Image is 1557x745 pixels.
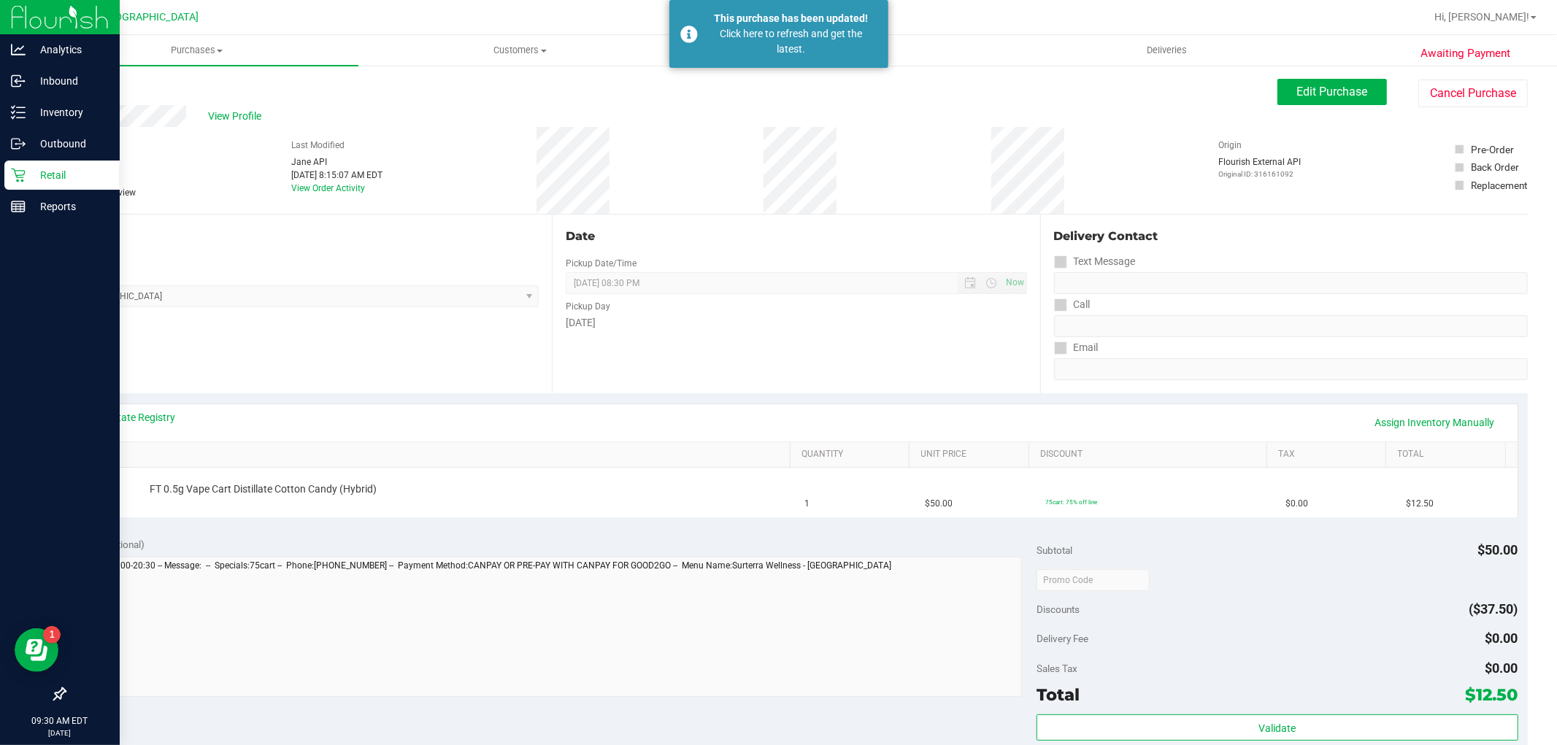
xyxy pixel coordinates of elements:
[1469,601,1518,617] span: ($37.50)
[1037,714,1518,741] button: Validate
[1434,11,1529,23] span: Hi, [PERSON_NAME]!
[921,449,1023,460] a: Unit Price
[11,105,26,120] inline-svg: Inventory
[1005,35,1329,66] a: Deliveries
[1285,497,1308,511] span: $0.00
[26,72,113,90] p: Inbound
[1037,633,1088,644] span: Delivery Fee
[15,628,58,672] iframe: Resource center
[1040,449,1261,460] a: Discount
[706,26,877,57] div: Click here to refresh and get the latest.
[1277,79,1387,105] button: Edit Purchase
[11,199,26,214] inline-svg: Reports
[1258,722,1296,734] span: Validate
[7,714,113,727] p: 09:30 AM EDT
[11,168,26,182] inline-svg: Retail
[1485,660,1518,676] span: $0.00
[1420,45,1510,62] span: Awaiting Payment
[26,104,113,121] p: Inventory
[805,497,810,511] span: 1
[291,183,365,193] a: View Order Activity
[11,42,26,57] inline-svg: Analytics
[64,228,539,245] div: Location
[1054,294,1091,315] label: Call
[566,257,637,270] label: Pickup Date/Time
[1037,596,1080,622] span: Discounts
[99,11,199,23] span: [GEOGRAPHIC_DATA]
[359,44,681,57] span: Customers
[1366,410,1504,435] a: Assign Inventory Manually
[566,315,1026,331] div: [DATE]
[566,228,1026,245] div: Date
[1218,139,1242,152] label: Origin
[26,198,113,215] p: Reports
[1037,684,1080,705] span: Total
[1485,630,1518,646] span: $0.00
[1471,178,1527,193] div: Replacement
[1218,169,1301,180] p: Original ID: 316161092
[1037,663,1077,674] span: Sales Tax
[1127,44,1207,57] span: Deliveries
[1054,272,1528,294] input: Format: (999) 999-9999
[7,727,113,738] p: [DATE]
[26,135,113,153] p: Outbound
[1471,160,1519,174] div: Back Order
[291,155,382,169] div: Jane API
[1466,684,1518,705] span: $12.50
[26,41,113,58] p: Analytics
[566,300,610,313] label: Pickup Day
[925,497,953,511] span: $50.00
[150,482,377,496] span: FT 0.5g Vape Cart Distillate Cotton Candy (Hybrid)
[291,169,382,182] div: [DATE] 8:15:07 AM EDT
[1418,80,1528,107] button: Cancel Purchase
[1297,85,1368,99] span: Edit Purchase
[86,449,785,460] a: SKU
[1037,569,1150,591] input: Promo Code
[1398,449,1500,460] a: Total
[26,166,113,184] p: Retail
[1054,315,1528,337] input: Format: (999) 999-9999
[1045,498,1097,506] span: 75cart: 75% off line
[1054,251,1136,272] label: Text Message
[1471,142,1514,157] div: Pre-Order
[1478,542,1518,557] span: $50.00
[35,35,358,66] a: Purchases
[35,44,358,57] span: Purchases
[358,35,682,66] a: Customers
[1037,544,1072,556] span: Subtotal
[1278,449,1380,460] a: Tax
[1054,228,1528,245] div: Delivery Contact
[1054,337,1099,358] label: Email
[208,109,266,124] span: View Profile
[11,136,26,151] inline-svg: Outbound
[706,11,877,26] div: This purchase has been updated!
[11,74,26,88] inline-svg: Inbound
[291,139,345,152] label: Last Modified
[801,449,904,460] a: Quantity
[43,626,61,644] iframe: Resource center unread badge
[88,410,176,425] a: View State Registry
[1218,155,1301,180] div: Flourish External API
[1406,497,1434,511] span: $12.50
